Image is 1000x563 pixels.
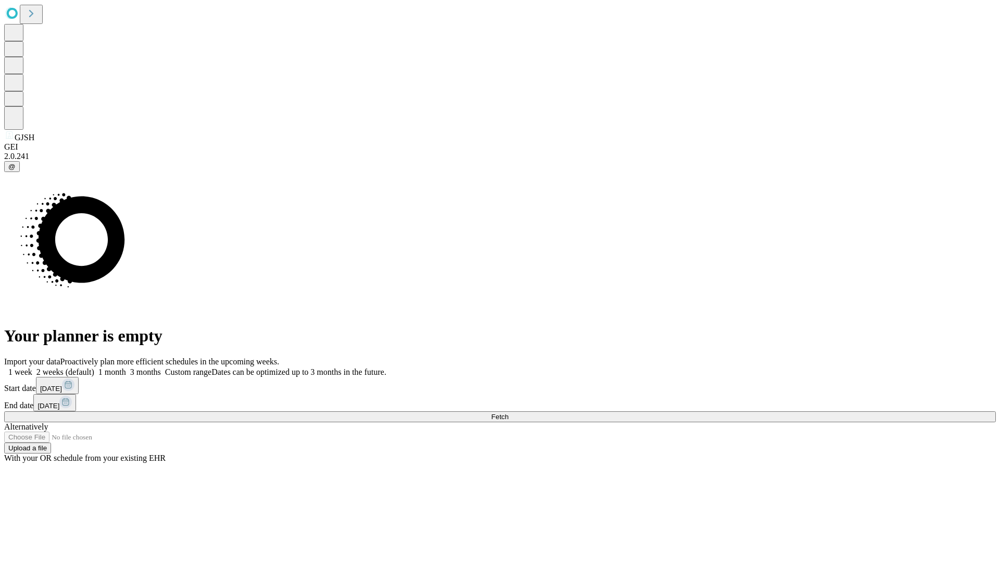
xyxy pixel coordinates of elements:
div: GEI [4,142,996,152]
span: @ [8,163,16,170]
div: Start date [4,377,996,394]
span: Import your data [4,357,60,366]
span: GJSH [15,133,34,142]
span: [DATE] [37,402,59,410]
div: End date [4,394,996,411]
button: @ [4,161,20,172]
span: [DATE] [40,385,62,393]
span: Proactively plan more efficient schedules in the upcoming weeks. [60,357,279,366]
span: Custom range [165,368,211,376]
button: Fetch [4,411,996,422]
span: 1 month [98,368,126,376]
span: With your OR schedule from your existing EHR [4,454,166,462]
span: 1 week [8,368,32,376]
h1: Your planner is empty [4,326,996,346]
span: 3 months [130,368,161,376]
button: [DATE] [33,394,76,411]
span: 2 weeks (default) [36,368,94,376]
span: Fetch [491,413,508,421]
button: [DATE] [36,377,79,394]
button: Upload a file [4,443,51,454]
span: Dates can be optimized up to 3 months in the future. [211,368,386,376]
div: 2.0.241 [4,152,996,161]
span: Alternatively [4,422,48,431]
